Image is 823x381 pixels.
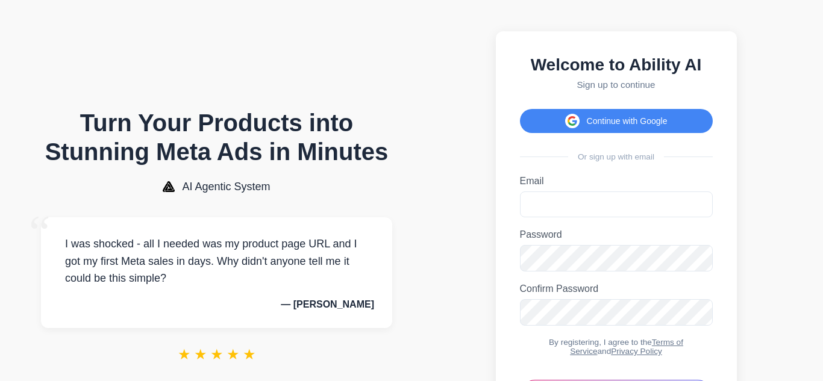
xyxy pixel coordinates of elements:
[611,347,662,356] a: Privacy Policy
[520,152,713,161] div: Or sign up with email
[210,346,224,363] span: ★
[41,108,392,166] h1: Turn Your Products into Stunning Meta Ads in Minutes
[520,109,713,133] button: Continue with Google
[520,338,713,356] div: By registering, I agree to the and
[520,79,713,90] p: Sign up to continue
[29,205,51,260] span: “
[243,346,256,363] span: ★
[570,338,683,356] a: Terms of Service
[520,283,713,294] label: Confirm Password
[182,181,270,193] span: AI Agentic System
[59,299,374,310] p: — [PERSON_NAME]
[178,346,191,363] span: ★
[520,55,713,75] h2: Welcome to Ability AI
[520,176,713,187] label: Email
[163,181,175,192] img: AI Agentic System Logo
[59,235,374,287] p: I was shocked - all I needed was my product page URL and I got my first Meta sales in days. Why d...
[194,346,207,363] span: ★
[520,229,713,240] label: Password
[227,346,240,363] span: ★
